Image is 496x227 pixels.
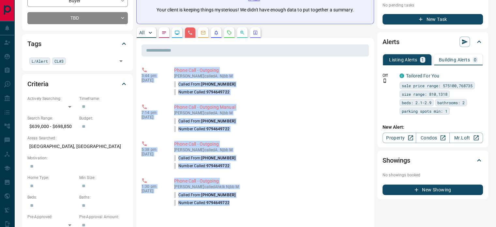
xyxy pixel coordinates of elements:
p: Phone Call - Outgoing [174,178,366,185]
p: [DATE] [142,152,164,156]
p: Listing Alerts [389,57,417,62]
span: parking spots min: 1 [402,108,447,114]
p: [DATE] [142,78,164,83]
span: beds: 2.1-2.9 [402,99,431,106]
p: Search Range: [27,115,76,121]
p: Called From: [174,81,235,87]
p: Called From: [174,192,235,198]
button: Open [116,57,126,66]
p: 7:14 pm [142,110,164,115]
span: size range: 810,1318 [402,91,447,97]
p: Areas Searched: [27,135,128,141]
svg: Lead Browsing Activity [174,30,180,35]
p: New Alert: [383,124,483,131]
p: Number Called: [174,200,230,206]
p: Phone Call - Outgoing Manual [174,104,366,111]
p: Off [383,73,396,78]
a: Condos [416,133,449,143]
p: [PERSON_NAME] called A. Njbb M [174,74,366,78]
span: L/Alert [32,58,48,64]
p: 1 [421,57,424,62]
a: Property [383,133,416,143]
p: Called From: [174,155,235,161]
p: Actively Searching: [27,96,76,102]
svg: Opportunities [240,30,245,35]
p: Min Size: [79,175,128,181]
span: [PHONE_NUMBER] [201,193,235,197]
p: 3:44 pm [142,73,164,78]
svg: Listing Alerts [214,30,219,35]
button: New Task [383,14,483,24]
p: Phone Call - Outgoing [174,141,366,148]
span: [PHONE_NUMBER] [201,156,235,160]
p: [GEOGRAPHIC_DATA], [GEOGRAPHIC_DATA] [27,141,128,152]
span: sale price range: 575100,768735 [402,82,473,89]
p: Phone Call - Outgoing [174,67,366,74]
span: 9794649722 [206,127,230,131]
div: Alerts [383,34,483,50]
span: 9794649722 [206,164,230,168]
p: 1:30 pm [142,184,164,189]
p: [PERSON_NAME] called A. Njbb M [174,111,366,115]
p: Baths: [79,194,128,200]
p: All [139,30,144,35]
p: [PERSON_NAME] called Ahklk Njbb M [174,185,366,189]
span: CL#3 [54,58,64,64]
h2: Showings [383,155,410,166]
svg: Requests [227,30,232,35]
div: Tags [27,36,128,52]
svg: Emails [201,30,206,35]
a: Mr.Loft [449,133,483,143]
p: Number Called: [174,126,230,132]
div: condos.ca [399,73,404,78]
p: 0 [474,57,476,62]
p: Called From: [174,118,235,124]
div: Criteria [27,76,128,92]
p: No pending tasks [383,0,483,10]
span: [PHONE_NUMBER] [201,119,235,123]
p: [DATE] [142,189,164,193]
p: 5:38 pm [142,147,164,152]
p: [PERSON_NAME] called A. Njbb M [174,148,366,152]
h2: Alerts [383,37,399,47]
p: Building Alerts [439,57,470,62]
p: Pre-Approved: [27,214,76,220]
button: New Showing [383,185,483,195]
p: Beds: [27,194,76,200]
p: Budget: [79,115,128,121]
p: Your client is keeping things mysterious! We didn't have enough data to put together a summary. [157,7,353,13]
p: Motivation: [27,155,128,161]
p: Home Type: [27,175,76,181]
span: 9794649722 [206,90,230,94]
span: bathrooms: 2 [437,99,465,106]
p: $639,000 - $698,850 [27,121,76,132]
span: 9794649722 [206,201,230,205]
svg: Notes [161,30,167,35]
h2: Tags [27,39,41,49]
div: TBD [27,12,128,24]
p: Number Called: [174,89,230,95]
p: No showings booked [383,172,483,178]
p: Pre-Approval Amount: [79,214,128,220]
svg: Agent Actions [253,30,258,35]
svg: Calls [188,30,193,35]
p: Timeframe: [79,96,128,102]
span: [PHONE_NUMBER] [201,82,235,87]
svg: Push Notification Only [383,78,387,83]
p: [DATE] [142,115,164,120]
a: Tailored For You [406,73,439,78]
div: Showings [383,153,483,168]
h2: Criteria [27,79,49,89]
p: Number Called: [174,163,230,169]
